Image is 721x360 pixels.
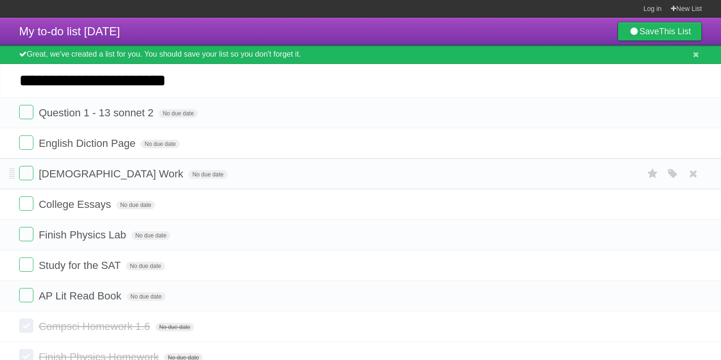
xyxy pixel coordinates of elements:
[19,166,33,180] label: Done
[39,198,113,210] span: College Essays
[126,262,165,270] span: No due date
[188,170,227,179] span: No due date
[39,137,138,149] span: English Diction Page
[159,109,197,118] span: No due date
[19,319,33,333] label: Done
[644,166,662,182] label: Star task
[19,25,120,38] span: My to-do list [DATE]
[127,292,165,301] span: No due date
[19,135,33,150] label: Done
[116,201,155,209] span: No due date
[618,22,702,41] a: SaveThis List
[39,259,123,271] span: Study for the SAT
[19,288,33,302] label: Done
[39,229,128,241] span: Finish Physics Lab
[39,168,185,180] span: [DEMOGRAPHIC_DATA] Work
[19,105,33,119] label: Done
[155,323,194,331] span: No due date
[39,290,124,302] span: AP Lit Read Book
[141,140,179,148] span: No due date
[659,27,691,36] b: This List
[19,257,33,272] label: Done
[19,227,33,241] label: Done
[39,107,156,119] span: Question 1 - 13 sonnet 2
[39,320,153,332] span: Compsci Homework 1.6
[132,231,170,240] span: No due date
[19,196,33,211] label: Done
